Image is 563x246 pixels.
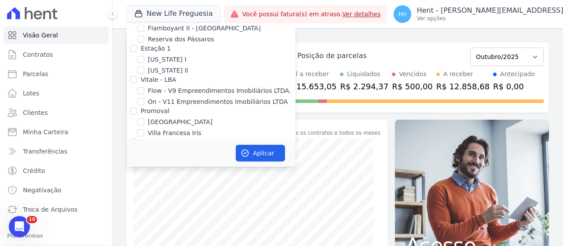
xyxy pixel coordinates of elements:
[399,70,426,79] div: Vencidos
[392,81,433,92] div: R$ 500,00
[23,89,40,98] span: Lotes
[493,81,535,92] div: R$ 0,00
[342,11,381,18] a: Ver detalhes
[347,70,380,79] div: Liquidados
[4,65,109,83] a: Parcelas
[148,55,186,64] label: [US_STATE] I
[340,81,388,92] div: R$ 2.294,37
[148,117,212,127] label: [GEOGRAPHIC_DATA]
[9,216,30,237] iframe: Intercom live chat
[398,11,407,17] span: Hn
[4,201,109,218] a: Troca de Arquivos
[127,5,220,22] button: New Life Freguesia
[141,76,176,83] label: Vitale - LBA
[246,129,380,137] div: Considerando todos os contratos e todos os meses
[23,166,45,175] span: Crédito
[4,181,109,199] a: Negativação
[436,81,490,92] div: R$ 12.858,68
[148,24,261,33] label: Flamboyant II - [GEOGRAPHIC_DATA]
[242,10,381,19] span: Você possui fatura(s) em atraso.
[4,46,109,63] a: Contratos
[148,97,288,106] label: On - V11 Empreendimentos Imobiliários LTDA
[500,70,535,79] div: Antecipado
[148,66,188,75] label: [US_STATE] Il
[141,45,171,52] label: Estação 1
[23,50,53,59] span: Contratos
[23,205,77,214] span: Troca de Arquivos
[4,162,109,180] a: Crédito
[27,216,37,223] span: 10
[148,86,291,95] label: Flow - V9 Empreendimentos Imobiliários LTDA.
[23,147,67,156] span: Transferências
[4,143,109,160] a: Transferências
[297,51,367,61] div: Posição de parcelas
[7,231,105,241] div: Plataformas
[148,129,201,138] label: Villa Francesa Iris
[23,186,62,195] span: Negativação
[283,70,336,79] div: Total a receber
[141,107,169,114] label: Promoval
[236,145,285,162] button: Aplicar
[23,128,68,136] span: Minha Carteira
[443,70,473,79] div: A receber
[23,31,58,40] span: Visão Geral
[4,123,109,141] a: Minha Carteira
[283,81,336,92] div: R$ 15.653,05
[23,70,48,78] span: Parcelas
[4,84,109,102] a: Lotes
[141,139,195,146] label: Lastro Urbanismo
[148,35,214,44] label: Reserva dos Pássaros
[23,108,48,117] span: Clientes
[4,104,109,121] a: Clientes
[4,26,109,44] a: Visão Geral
